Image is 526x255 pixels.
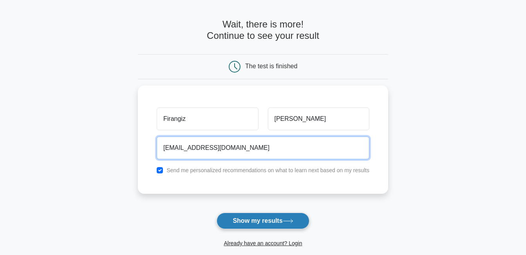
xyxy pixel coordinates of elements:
label: Send me personalized recommendations on what to learn next based on my results [166,167,369,173]
input: First name [157,107,258,130]
input: Email [157,137,369,159]
div: The test is finished [245,63,297,69]
button: Show my results [217,213,309,229]
h4: Wait, there is more! Continue to see your result [138,19,388,42]
a: Already have an account? Login [224,240,302,246]
input: Last name [268,107,369,130]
